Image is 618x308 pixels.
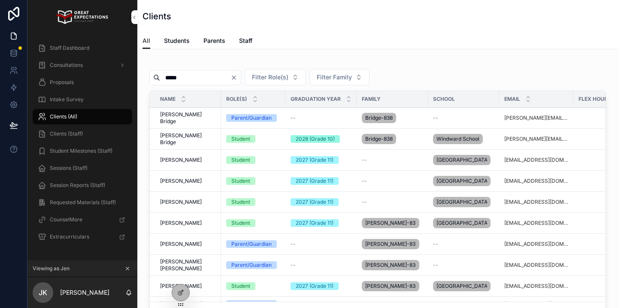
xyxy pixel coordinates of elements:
[504,283,568,290] a: [EMAIL_ADDRESS][DOMAIN_NAME]
[142,36,150,45] span: All
[33,126,132,142] a: Clients (Staff)
[252,73,288,82] span: Filter Role(s)
[33,195,132,210] a: Requested Materials (Staff)
[504,115,568,121] a: [PERSON_NAME][EMAIL_ADDRESS][DOMAIN_NAME]
[365,115,393,121] span: Bridge-838
[433,262,438,269] span: --
[296,156,333,164] div: 2027 (Grade 11)
[296,135,335,143] div: 2028 (Grade 10)
[160,132,216,146] a: [PERSON_NAME] Bridge
[291,262,351,269] a: --
[504,157,568,163] a: [EMAIL_ADDRESS][DOMAIN_NAME]
[291,115,296,121] span: --
[296,219,333,227] div: 2027 (Grade 11)
[50,96,84,103] span: Intake Survey
[230,74,241,81] button: Clear
[231,156,250,164] div: Student
[33,57,132,73] a: Consultations
[27,34,137,256] div: scrollable content
[33,40,132,56] a: Staff Dashboard
[160,199,216,205] a: [PERSON_NAME]
[231,282,250,290] div: Student
[436,220,487,226] span: [GEOGRAPHIC_DATA]
[33,265,70,272] span: Viewing as Jen
[362,279,423,293] a: [PERSON_NAME]-836
[50,165,88,172] span: Sessions (Staff)
[33,160,132,176] a: Sessions (Staff)
[226,261,280,269] a: Parent/Guardian
[433,262,494,269] a: --
[226,300,280,308] a: Parent/Guardian
[160,96,176,103] span: Name
[231,300,272,308] div: Parent/Guardian
[50,130,83,137] span: Clients (Staff)
[160,199,202,205] span: [PERSON_NAME]
[436,283,487,290] span: [GEOGRAPHIC_DATA]
[365,136,393,142] span: Bridge-838
[504,178,568,184] a: [EMAIL_ADDRESS][DOMAIN_NAME]
[226,156,280,164] a: Student
[245,69,306,85] button: Select Button
[362,216,423,230] a: [PERSON_NAME]-837
[291,96,341,103] span: Graduation Year
[291,177,351,185] a: 2027 (Grade 11)
[317,73,352,82] span: Filter Family
[226,198,280,206] a: Student
[504,262,568,269] a: [EMAIL_ADDRESS][DOMAIN_NAME]
[226,96,247,103] span: Role(s)
[504,301,568,308] a: [EMAIL_ADDRESS][DOMAIN_NAME]
[160,111,216,125] a: [PERSON_NAME] Bridge
[433,96,455,103] span: School
[239,33,252,50] a: Staff
[362,301,367,308] span: --
[160,220,202,226] span: [PERSON_NAME]
[160,241,216,248] a: [PERSON_NAME]
[504,241,568,248] a: [EMAIL_ADDRESS][DOMAIN_NAME]
[160,301,216,308] a: [PERSON_NAME]
[436,157,487,163] span: [GEOGRAPHIC_DATA]
[504,96,520,103] span: Email
[436,178,487,184] span: [GEOGRAPHIC_DATA]
[365,241,416,248] span: [PERSON_NAME]-837
[160,258,216,272] span: [PERSON_NAME] [PERSON_NAME]
[362,111,423,125] a: Bridge-838
[226,114,280,122] a: Parent/Guardian
[504,136,568,142] a: [PERSON_NAME][EMAIL_ADDRESS][DOMAIN_NAME]
[362,178,367,184] span: --
[160,283,202,290] span: [PERSON_NAME]
[433,115,494,121] a: --
[50,199,116,206] span: Requested Materials (Staff)
[142,33,150,49] a: All
[365,283,416,290] span: [PERSON_NAME]-836
[362,157,423,163] a: --
[203,36,225,45] span: Parents
[504,220,568,226] a: [EMAIL_ADDRESS][DOMAIN_NAME]
[39,287,47,298] span: JK
[164,36,190,45] span: Students
[504,199,568,205] a: [EMAIL_ADDRESS][DOMAIN_NAME]
[50,79,74,86] span: Proposals
[50,233,89,240] span: Extracurriculars
[57,10,108,24] img: App logo
[33,229,132,245] a: Extracurriculars
[50,45,89,51] span: Staff Dashboard
[50,148,112,154] span: Student Milestones (Staff)
[291,301,296,308] span: --
[436,136,479,142] span: Windward School
[160,301,202,308] span: [PERSON_NAME]
[291,115,351,121] a: --
[362,199,367,205] span: --
[362,237,423,251] a: [PERSON_NAME]-837
[362,132,423,146] a: Bridge-838
[362,157,367,163] span: --
[291,301,351,308] a: --
[231,240,272,248] div: Parent/Guardian
[362,199,423,205] a: --
[231,219,250,227] div: Student
[433,195,494,209] a: [GEOGRAPHIC_DATA]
